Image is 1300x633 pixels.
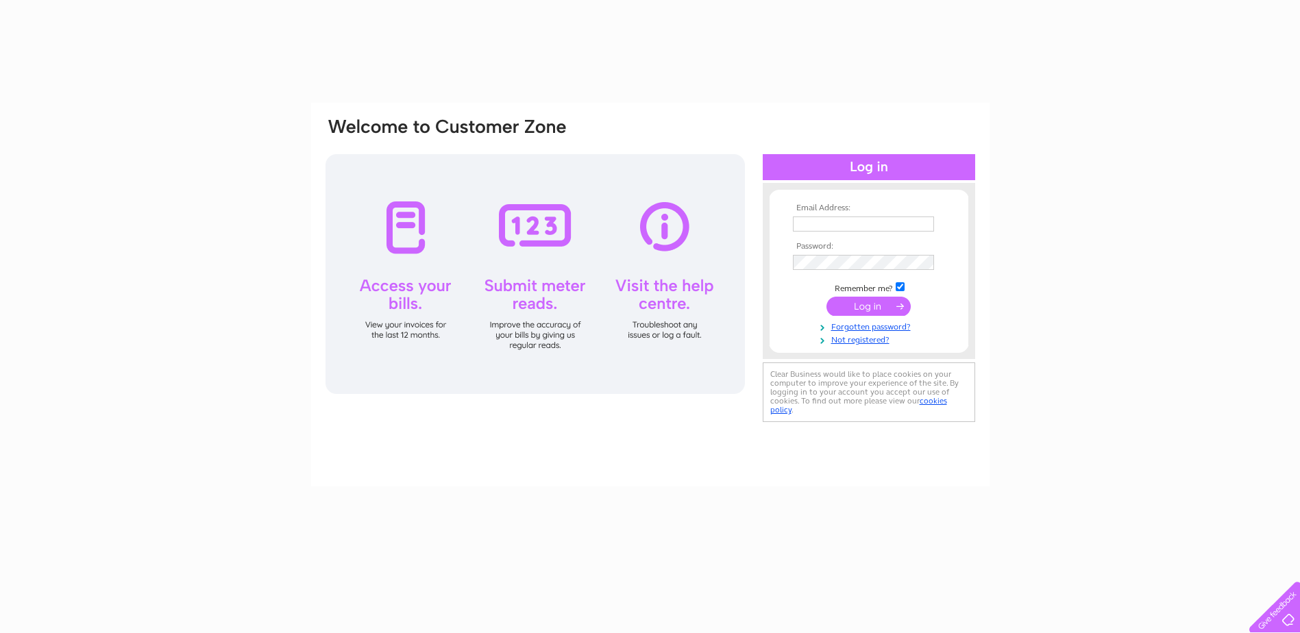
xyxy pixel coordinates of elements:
[789,242,948,251] th: Password:
[793,319,948,332] a: Forgotten password?
[789,203,948,213] th: Email Address:
[789,280,948,294] td: Remember me?
[770,396,947,414] a: cookies policy
[793,332,948,345] a: Not registered?
[763,362,975,422] div: Clear Business would like to place cookies on your computer to improve your experience of the sit...
[826,297,911,316] input: Submit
